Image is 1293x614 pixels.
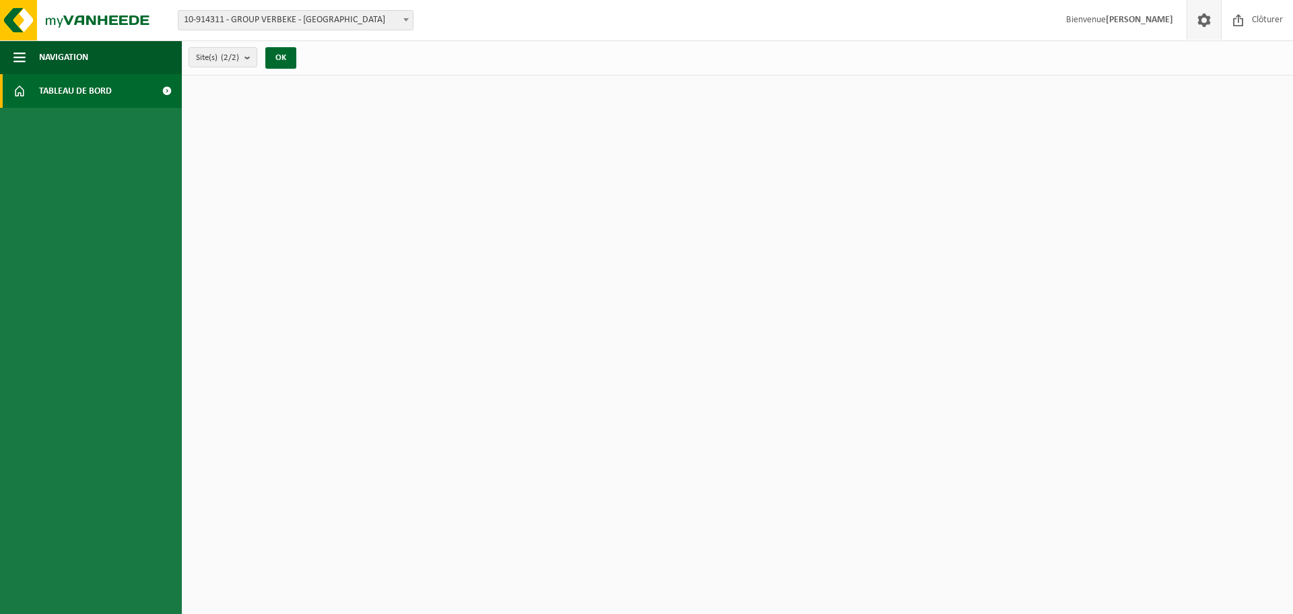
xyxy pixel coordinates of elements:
span: Tableau de bord [39,74,112,108]
button: Site(s)(2/2) [189,47,257,67]
span: Navigation [39,40,88,74]
span: Site(s) [196,48,239,68]
button: OK [265,47,296,69]
span: 10-914311 - GROUP VERBEKE - LEDEGEM [178,11,413,30]
count: (2/2) [221,53,239,62]
strong: [PERSON_NAME] [1106,15,1173,25]
span: 10-914311 - GROUP VERBEKE - LEDEGEM [178,10,413,30]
